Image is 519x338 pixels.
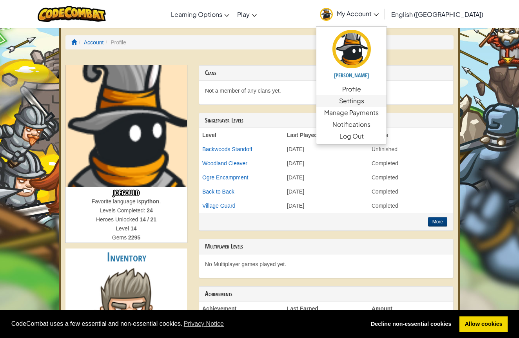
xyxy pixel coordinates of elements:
a: deny cookies [365,316,457,332]
strong: 14 [131,225,137,232]
span: Levels Completed: [100,207,147,214]
strong: 14 / 21 [140,216,156,223]
span: Level [116,225,131,232]
td: [DATE] [284,142,368,156]
span: Play [237,10,250,18]
td: Completed [368,156,453,170]
strong: python [141,198,160,205]
span: Heroes Unlocked [96,216,140,223]
li: Profile [103,38,126,46]
a: Log Out [316,130,387,142]
td: [DATE] [284,170,368,185]
h3: Achievements [205,290,447,298]
p: No Multiplayer games played yet. [205,260,447,268]
h5: [PERSON_NAME] [324,72,379,78]
span: Favorite language is [92,198,141,205]
a: Backwoods Standoff [202,146,252,152]
a: Back to Back [202,188,234,195]
span: . [159,198,161,205]
a: allow cookies [459,316,508,332]
img: CodeCombat logo [38,6,106,22]
a: Village Guard [202,203,236,209]
a: Settings [316,95,387,107]
button: More [428,217,447,227]
span: CodeCombat uses a few essential and non-essential cookies. [11,318,359,330]
a: Play [233,4,261,25]
a: Account [84,39,104,46]
td: [DATE] [284,199,368,213]
a: My Account [316,2,383,26]
a: Learning Options [167,4,233,25]
td: Unfinished [368,142,453,156]
th: Last Played [284,128,368,142]
td: Completed [368,170,453,185]
th: Amount [368,301,453,316]
img: avatar [332,30,371,68]
img: avatar [320,8,333,21]
a: Ogre Encampment [202,174,249,181]
td: Completed [368,185,453,199]
a: [PERSON_NAME] [316,29,387,83]
strong: 24 [147,207,153,214]
a: Notifications [316,119,387,130]
th: Last Earned [284,301,368,316]
th: Level [199,128,284,142]
h2: Inventory [65,248,187,266]
span: Notifications [332,120,370,129]
td: [DATE] [284,156,368,170]
h3: Multiplayer Levels [205,243,447,250]
h3: joegould [65,187,187,197]
a: learn more about cookies [183,318,225,330]
h3: Singleplayer Levels [205,117,447,124]
span: Learning Options [171,10,222,18]
a: Profile [316,83,387,95]
span: My Account [337,9,379,18]
h3: Clans [205,69,447,77]
th: Achievement [199,301,284,316]
strong: 2295 [128,234,140,241]
th: Status [368,128,453,142]
span: Gems [112,234,128,241]
td: Completed [368,199,453,213]
a: Manage Payments [316,107,387,119]
td: [DATE] [284,185,368,199]
a: English ([GEOGRAPHIC_DATA]) [387,4,487,25]
p: Not a member of any clans yet. [205,87,447,95]
a: Woodland Cleaver [202,160,247,166]
span: English ([GEOGRAPHIC_DATA]) [391,10,483,18]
